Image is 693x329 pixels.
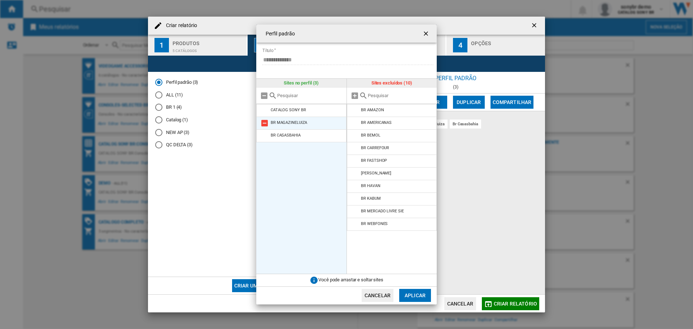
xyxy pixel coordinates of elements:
[350,91,359,100] md-icon: Adicionar todos
[361,209,404,213] div: BR MERCADO LIVRE SIE
[271,120,307,125] div: BR MAGAZINELUIZA
[368,93,433,98] input: Pesquisar
[262,30,295,38] h4: Perfil padrão
[361,221,388,226] div: BR WEBFONES
[256,79,346,87] div: Sites no perfil (3)
[361,133,380,138] div: BR BEMOL
[271,133,301,138] div: BR CASASBAHIA
[318,277,383,282] span: Você pode arrastar e soltar sites
[419,26,434,41] button: getI18NText('BUTTONS.CLOSE_DIALOG')
[361,158,387,163] div: BR FASTSHOP
[277,93,343,98] input: Pesquisar
[361,108,384,112] div: BR AMAZON
[361,183,380,188] div: BR HAVAN
[361,171,391,176] div: [PERSON_NAME]
[399,289,431,302] button: Aplicar
[361,146,389,150] div: BR CARREFOUR
[347,79,437,87] div: Sites excluídos (10)
[260,91,269,100] md-icon: Remover tudo
[422,30,431,39] ng-md-icon: getI18NText('BUTTONS.CLOSE_DIALOG')
[362,289,393,302] button: Cancelar
[361,196,380,201] div: BR KABUM
[271,108,306,112] div: CATALOG SONY BR
[361,120,392,125] div: BR AMERICANAS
